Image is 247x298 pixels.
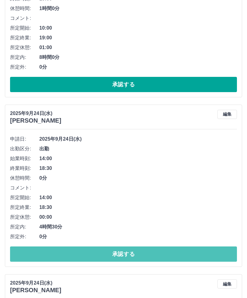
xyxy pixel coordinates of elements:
[39,194,237,201] span: 14:00
[39,204,237,211] span: 18:30
[10,5,39,12] span: 休憩時間:
[10,184,39,192] span: コメント:
[39,54,237,61] span: 8時間0分
[39,223,237,231] span: 4時間30分
[39,44,237,51] span: 01:00
[10,287,61,294] h3: [PERSON_NAME]
[39,233,237,240] span: 0分
[10,246,237,262] button: 承認する
[10,174,39,182] span: 休憩時間:
[10,110,61,117] p: 2025年9月24日(水)
[217,279,237,289] button: 編集
[10,63,39,71] span: 所定外:
[10,223,39,231] span: 所定内:
[10,54,39,61] span: 所定内:
[39,165,237,172] span: 18:30
[39,24,237,32] span: 10:00
[10,117,61,124] h3: [PERSON_NAME]
[39,155,237,162] span: 14:00
[39,5,237,12] span: 1時間0分
[10,279,61,287] p: 2025年9月24日(水)
[10,24,39,32] span: 所定開始:
[10,204,39,211] span: 所定終業:
[10,135,39,143] span: 申請日:
[10,155,39,162] span: 始業時刻:
[39,63,237,71] span: 0分
[39,145,237,153] span: 出勤
[10,77,237,92] button: 承認する
[10,233,39,240] span: 所定外:
[217,110,237,119] button: 編集
[10,194,39,201] span: 所定開始:
[10,15,39,22] span: コメント:
[10,165,39,172] span: 終業時刻:
[39,135,237,143] span: 2025年9月24日(水)
[39,174,237,182] span: 0分
[10,145,39,153] span: 出勤区分:
[10,44,39,51] span: 所定休憩:
[10,34,39,41] span: 所定終業:
[39,214,237,221] span: 00:00
[10,214,39,221] span: 所定休憩:
[39,34,237,41] span: 19:00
